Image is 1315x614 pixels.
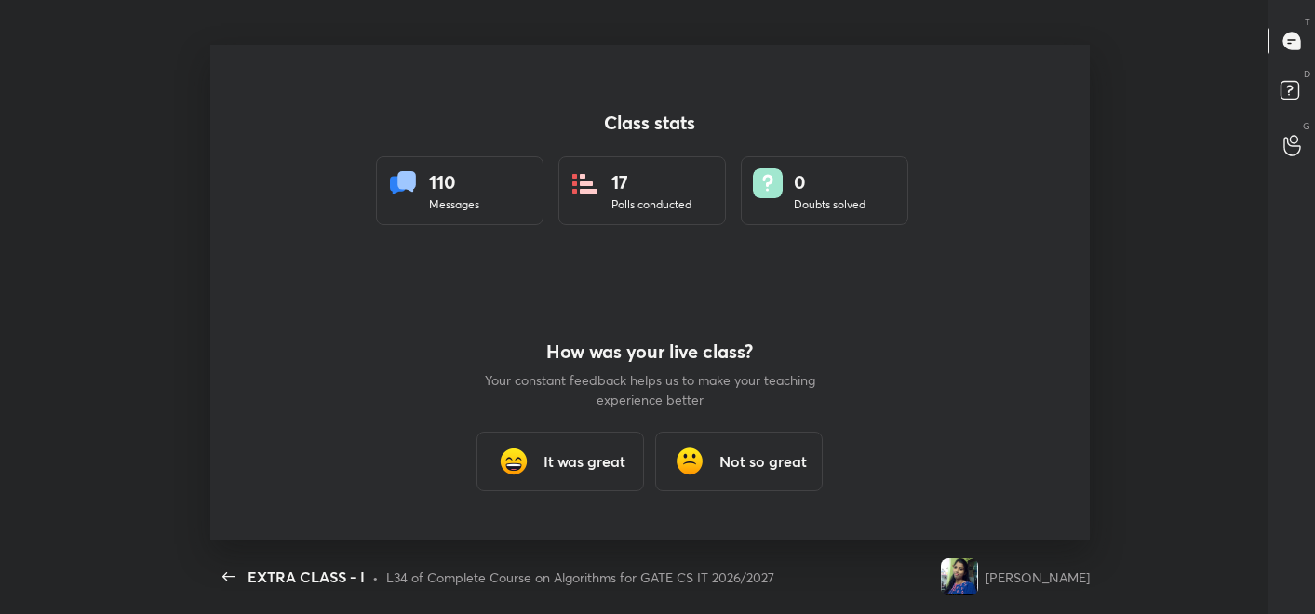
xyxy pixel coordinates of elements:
h3: Not so great [719,450,807,473]
div: • [372,567,379,587]
p: D [1304,67,1310,81]
h3: It was great [543,450,625,473]
div: 17 [611,168,691,196]
p: Your constant feedback helps us to make your teaching experience better [482,370,817,409]
div: [PERSON_NAME] [986,567,1090,587]
img: statsMessages.856aad98.svg [388,168,418,198]
div: EXTRA CLASS - I [248,566,365,588]
img: frowning_face_cmp.gif [671,443,708,480]
img: doubts.8a449be9.svg [753,168,783,198]
h4: How was your live class? [482,340,817,363]
div: Doubts solved [794,196,865,213]
img: grinning_face_with_smiling_eyes_cmp.gif [495,443,532,480]
p: T [1305,15,1310,29]
div: 0 [794,168,865,196]
div: 110 [429,168,479,196]
p: G [1303,119,1310,133]
img: statsPoll.b571884d.svg [570,168,600,198]
div: Polls conducted [611,196,691,213]
h4: Class stats [376,112,923,134]
div: Messages [429,196,479,213]
div: L34 of Complete Course on Algorithms for GATE CS IT 2026/2027 [386,567,774,587]
img: 687005c0829143fea9909265324df1f4.png [941,558,978,595]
